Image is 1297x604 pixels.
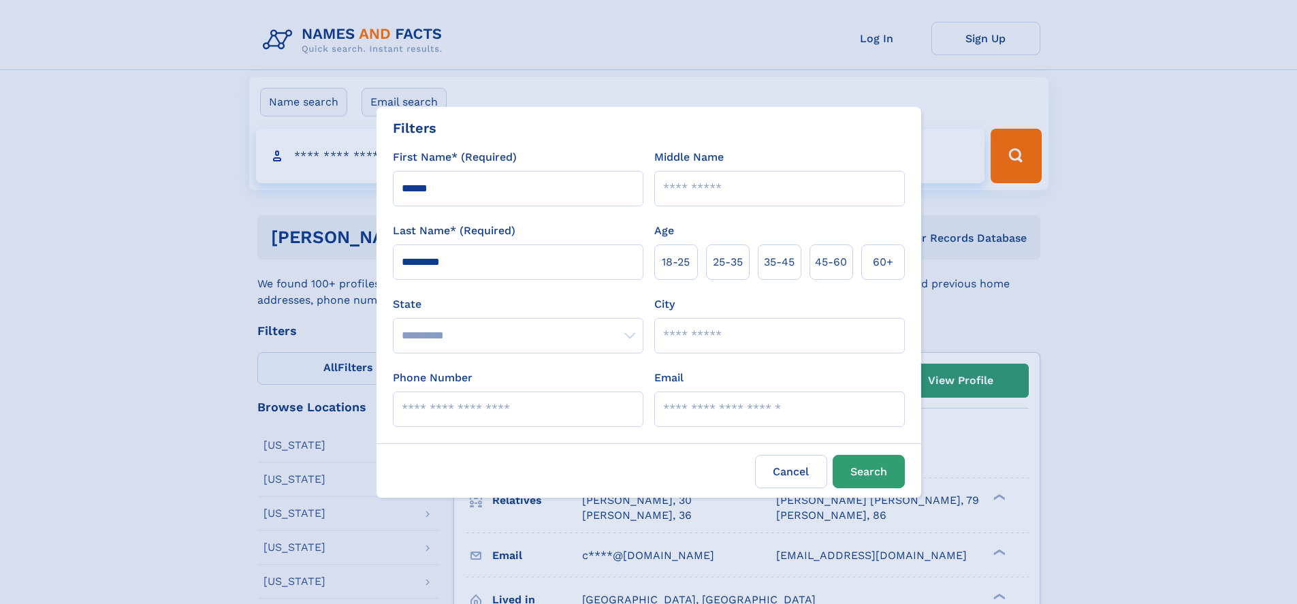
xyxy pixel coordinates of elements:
label: Middle Name [654,149,724,165]
span: 45‑60 [815,254,847,270]
label: Email [654,370,684,386]
span: 18‑25 [662,254,690,270]
label: Phone Number [393,370,473,386]
span: 25‑35 [713,254,743,270]
label: First Name* (Required) [393,149,517,165]
div: Filters [393,118,436,138]
label: Cancel [755,455,827,488]
label: City [654,296,675,313]
label: Last Name* (Required) [393,223,515,239]
span: 35‑45 [764,254,795,270]
label: Age [654,223,674,239]
button: Search [833,455,905,488]
span: 60+ [873,254,893,270]
label: State [393,296,643,313]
